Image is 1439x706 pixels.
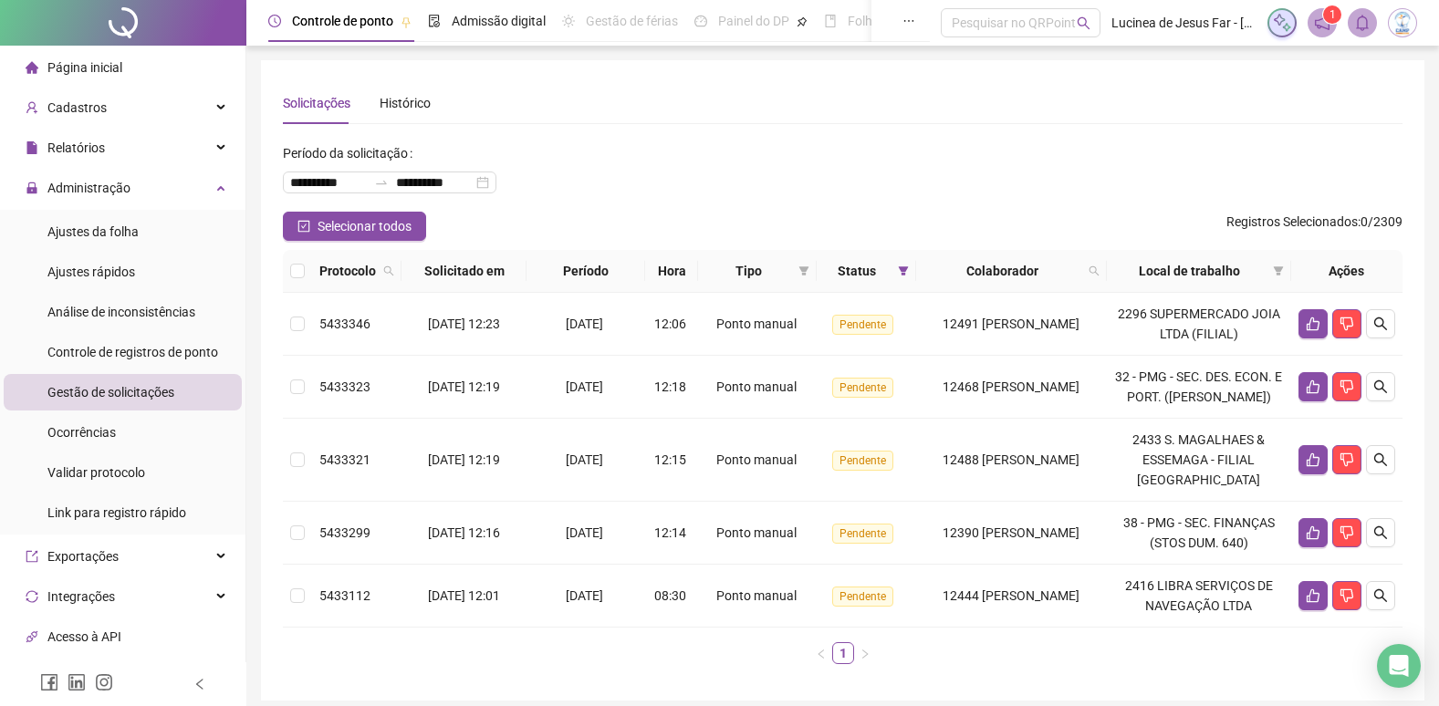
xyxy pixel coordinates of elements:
span: Acesso à API [47,629,121,644]
span: Pendente [832,524,893,544]
span: 12491 [PERSON_NAME] [943,317,1079,331]
span: Ponto manual [716,452,797,467]
span: [DATE] [566,588,603,603]
span: sun [562,15,575,27]
span: like [1306,525,1320,540]
li: 1 [832,642,854,664]
span: Ponto manual [716,317,797,331]
span: [DATE] [566,317,603,331]
span: Pendente [832,451,893,471]
span: file [26,141,38,154]
button: left [810,642,832,664]
th: Hora [645,250,698,293]
span: 08:30 [654,588,686,603]
span: pushpin [797,16,808,27]
span: Ajustes rápidos [47,265,135,279]
span: Link para registro rápido [47,505,186,520]
span: 12488 [PERSON_NAME] [943,452,1079,467]
span: [DATE] 12:19 [428,379,500,394]
span: home [26,61,38,74]
div: Ações [1298,261,1395,281]
span: [DATE] [566,525,603,540]
span: search [1373,588,1388,603]
span: filter [894,257,912,285]
span: 5433299 [319,525,370,540]
span: 12:18 [654,379,686,394]
td: 38 - PMG - SEC. FINANÇAS (STOS DUM. 640) [1107,502,1291,565]
span: bell [1354,15,1371,31]
span: like [1306,317,1320,331]
span: Protocolo [319,261,376,281]
span: search [383,265,394,276]
span: 5433323 [319,379,370,394]
img: sparkle-icon.fc2bf0ac1784a2077858766a79e2daf3.svg [1272,13,1292,33]
span: left [816,649,827,659]
span: 12444 [PERSON_NAME] [943,588,1079,603]
span: like [1306,588,1320,603]
th: Solicitado em [401,250,527,293]
td: 2416 LIBRA SERVIÇOS DE NAVEGAÇÃO LTDA [1107,565,1291,628]
span: search [380,257,398,285]
span: search [1373,525,1388,540]
span: dislike [1340,379,1354,394]
img: 83834 [1389,9,1416,36]
span: filter [898,265,909,276]
span: Ponto manual [716,525,797,540]
span: check-square [297,220,310,233]
span: search [1077,16,1090,30]
label: Período da solicitação [283,139,420,168]
span: Local de trabalho [1114,261,1266,281]
span: Validar protocolo [47,465,145,480]
span: 12390 [PERSON_NAME] [943,525,1079,540]
span: [DATE] 12:16 [428,525,500,540]
span: 12468 [PERSON_NAME] [943,379,1079,394]
span: dislike [1340,525,1354,540]
span: Pendente [832,587,893,607]
span: 5433346 [319,317,370,331]
span: like [1306,379,1320,394]
li: Página anterior [810,642,832,664]
span: dislike [1340,317,1354,331]
span: Selecionar todos [318,216,412,236]
span: lock [26,182,38,194]
span: Admissão digital [452,14,546,28]
span: [DATE] 12:01 [428,588,500,603]
span: [DATE] [566,379,603,394]
sup: 1 [1323,5,1341,24]
span: left [193,678,206,690]
th: Período [527,250,645,293]
span: Gestão de férias [586,14,678,28]
span: filter [798,265,809,276]
span: Registros Selecionados [1226,214,1358,229]
span: user-add [26,101,38,114]
span: 12:06 [654,317,686,331]
span: Folha de pagamento [848,14,965,28]
span: Tipo [705,261,791,281]
span: Gestão de solicitações [47,385,174,400]
span: Administração [47,181,130,195]
span: : 0 / 2309 [1226,212,1403,241]
span: Ocorrências [47,425,116,440]
span: Lucinea de Jesus Far - [GEOGRAPHIC_DATA] [1111,13,1257,33]
span: search [1085,257,1103,285]
span: facebook [40,673,58,691]
span: swap-right [374,175,389,190]
span: dislike [1340,588,1354,603]
span: Pendente [832,315,893,335]
span: book [824,15,837,27]
span: Análise de inconsistências [47,305,195,319]
span: Status [824,261,890,281]
span: like [1306,452,1320,467]
span: search [1373,379,1388,394]
div: Open Intercom Messenger [1377,644,1421,688]
li: Próxima página [854,642,876,664]
span: to [374,175,389,190]
span: Ponto manual [716,379,797,394]
span: instagram [95,673,113,691]
span: notification [1314,15,1330,31]
span: Ajustes da folha [47,224,139,239]
span: Cadastros [47,100,107,115]
span: export [26,550,38,563]
span: sync [26,590,38,603]
span: filter [795,257,813,285]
